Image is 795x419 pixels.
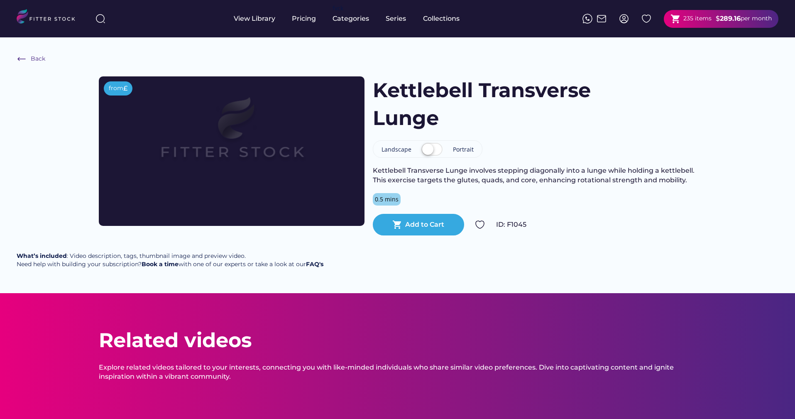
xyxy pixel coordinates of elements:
div: Explore related videos tailored to your interests, connecting you with like-minded individuals wh... [99,363,697,382]
div: $ [716,14,720,23]
div: 235 items [683,15,712,23]
h1: Kettlebell Transverse Lunge [373,76,616,132]
div: Collections [423,14,460,23]
div: Portrait [453,145,474,154]
div: from [109,84,123,93]
button: shopping_cart [670,14,681,24]
div: Back [31,55,45,63]
div: Categories [333,14,369,23]
div: ID: F1045 [496,220,697,229]
div: per month [741,15,772,23]
img: Frame%20%286%29.svg [17,54,27,64]
img: Group%201000002324.svg [475,220,485,230]
img: profile-circle.svg [619,14,629,24]
a: Book a time [142,260,179,268]
img: Group%201000002324%20%282%29.svg [641,14,651,24]
img: search-normal%203.svg [95,14,105,24]
div: 0.5 mins [375,195,399,203]
strong: What’s included [17,252,67,260]
img: Frame%2079%20%281%29.svg [125,76,338,196]
div: View Library [234,14,275,23]
div: Related videos [99,326,252,354]
img: Frame%2051.svg [597,14,607,24]
a: FAQ's [306,260,323,268]
button: shopping_cart [392,220,402,230]
div: : Video description, tags, thumbnail image and preview video. Need help with building your subscr... [17,252,323,268]
div: Landscape [382,145,411,154]
div: Series [386,14,406,23]
div: £ [123,84,127,93]
div: Pricing [292,14,316,23]
div: Kettlebell Transverse Lunge involves stepping diagonally into a lunge while holding a kettlebell.... [373,166,697,185]
div: Add to Cart [405,220,444,229]
img: LOGO.svg [17,9,82,26]
div: fvck [333,4,343,12]
strong: 289.16 [720,15,741,22]
img: meteor-icons_whatsapp%20%281%29.svg [582,14,592,24]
